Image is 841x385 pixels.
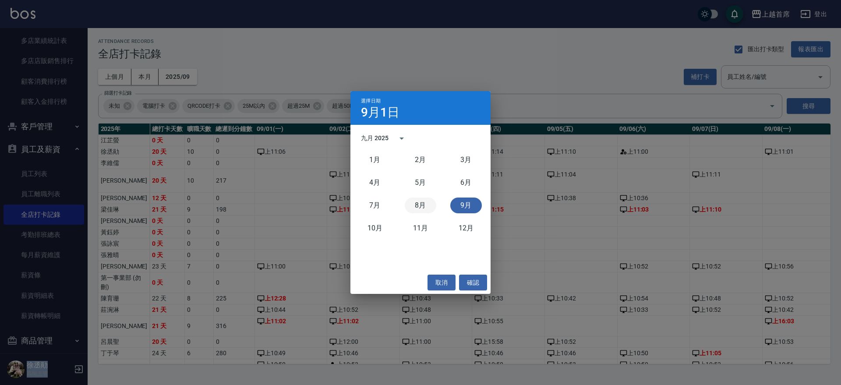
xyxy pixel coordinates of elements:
[359,220,391,236] button: 十月
[361,98,381,104] span: 選擇日期
[359,198,391,213] button: 七月
[405,198,436,213] button: 八月
[428,275,456,291] button: 取消
[359,175,391,191] button: 四月
[450,152,482,168] button: 三月
[450,198,482,213] button: 九月
[359,152,391,168] button: 一月
[450,175,482,191] button: 六月
[361,107,399,118] h4: 9月1日
[361,134,389,143] div: 九月 2025
[405,175,436,191] button: 五月
[391,128,412,149] button: calendar view is open, switch to year view
[450,220,482,236] button: 十二月
[459,275,487,291] button: 確認
[405,220,436,236] button: 十一月
[405,152,436,168] button: 二月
